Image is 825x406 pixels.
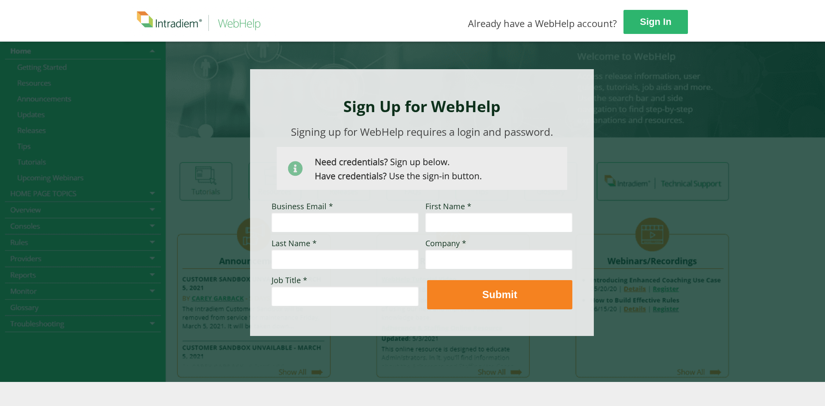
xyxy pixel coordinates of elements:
[277,147,567,190] img: Need Credentials? Sign up below. Have Credentials? Use the sign-in button.
[427,280,572,309] button: Submit
[291,125,553,139] span: Signing up for WebHelp requires a login and password.
[640,16,671,27] strong: Sign In
[272,238,317,248] span: Last Name *
[272,275,307,285] span: Job Title *
[623,10,688,34] a: Sign In
[468,17,617,30] span: Already have a WebHelp account?
[343,96,501,117] strong: Sign Up for WebHelp
[425,201,471,211] span: First Name *
[482,289,517,300] strong: Submit
[425,238,466,248] span: Company *
[272,201,333,211] span: Business Email *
